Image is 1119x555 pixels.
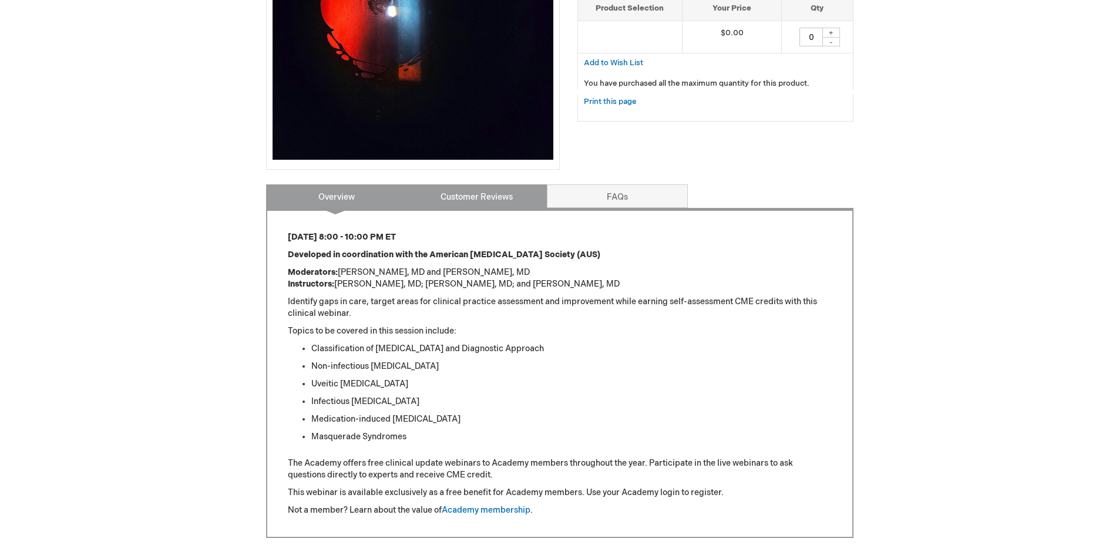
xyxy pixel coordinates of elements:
a: Print this page [584,95,636,109]
strong: [DATE] 8:00 - 10:00 PM ET [288,232,396,242]
a: Add to Wish List [584,58,643,68]
strong: Instructors: [288,279,334,289]
p: The Academy offers free clinical update webinars to Academy members throughout the year. Particip... [288,458,832,481]
a: Overview [266,184,407,208]
li: Classification of [MEDICAL_DATA] and Diagnostic Approach [311,343,832,355]
td: $0.00 [682,21,782,53]
li: Uveitic [MEDICAL_DATA] [311,378,832,390]
strong: Moderators: [288,267,338,277]
p: [PERSON_NAME], MD and [PERSON_NAME], MD [PERSON_NAME], MD; [PERSON_NAME], MD; and [PERSON_NAME], MD [288,267,832,290]
p: This webinar is available exclusively as a free benefit for Academy members. Use your Academy log... [288,487,832,499]
p: Identify gaps in care, target areas for clinical practice assessment and improvement while earnin... [288,296,832,319]
p: You have purchased all the maximum quantity for this product. [584,78,847,89]
li: Infectious [MEDICAL_DATA] [311,396,832,408]
div: - [822,37,840,46]
a: Customer Reviews [406,184,547,208]
a: Academy membership [442,505,530,515]
li: Medication-induced [MEDICAL_DATA] [311,413,832,425]
strong: Developed in coordination with the American [MEDICAL_DATA] Society (AUS) [288,250,600,260]
input: Qty [799,28,823,46]
div: + [822,28,840,38]
li: Masquerade Syndromes [311,431,832,443]
li: Non-infectious [MEDICAL_DATA] [311,361,832,372]
p: Topics to be covered in this session include: [288,325,832,337]
p: Not a member? Learn about the value of . [288,504,832,516]
a: FAQs [547,184,688,208]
